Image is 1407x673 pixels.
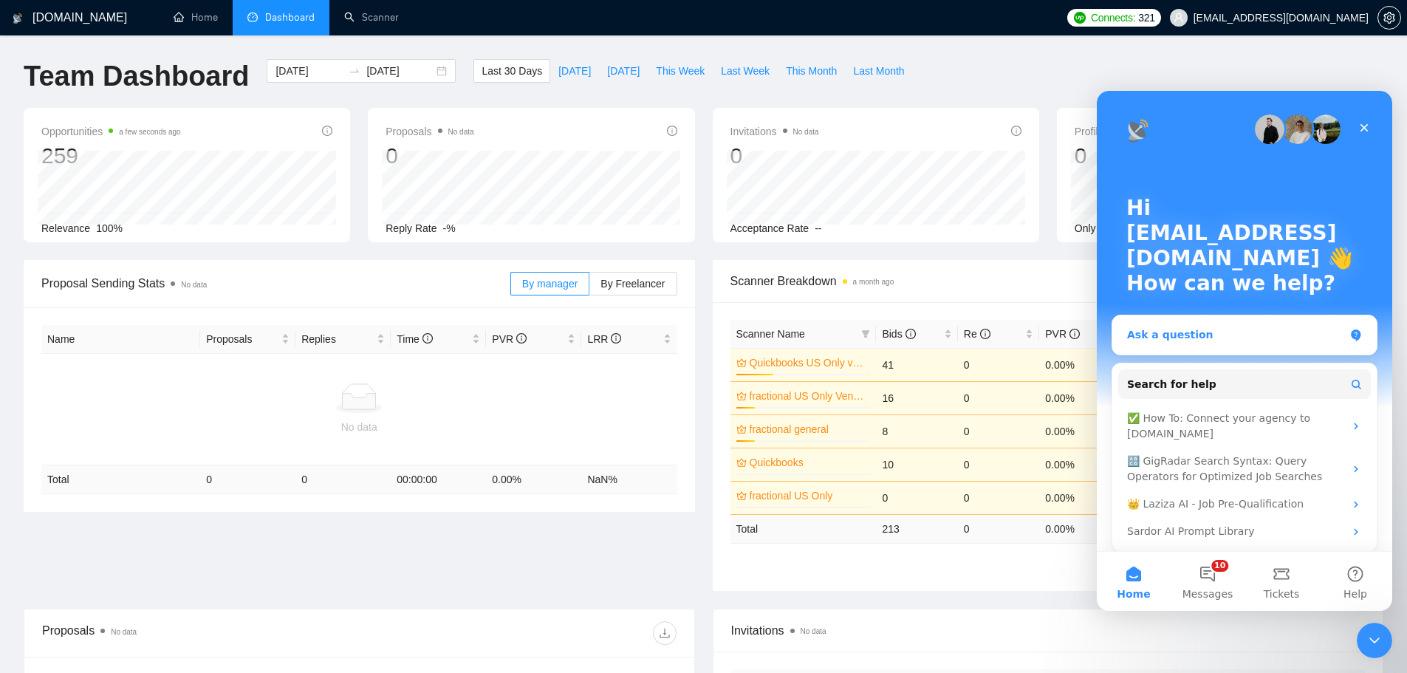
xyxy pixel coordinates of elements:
a: setting [1377,12,1401,24]
span: Proposals [386,123,473,140]
time: a few seconds ago [119,128,180,136]
span: PVR [492,333,527,345]
span: info-circle [1011,126,1021,136]
span: Bids [882,328,915,340]
span: filter [858,323,873,345]
span: swap-right [349,65,360,77]
span: This Week [656,63,705,79]
span: Dashboard [265,11,315,24]
span: Scanner Breakdown [730,272,1366,290]
a: fractional general [750,421,868,437]
span: Re [964,328,990,340]
span: Proposals [206,331,278,347]
span: Only exclusive agency members [1075,222,1224,234]
td: NaN % [581,465,677,494]
span: crown [736,391,747,401]
span: info-circle [422,333,433,344]
div: No data [47,419,671,435]
td: 10 [876,448,957,481]
td: 16 [876,381,957,414]
span: Scanner Name [736,328,805,340]
span: download [654,627,676,639]
td: 0 [958,414,1039,448]
span: By Freelancer [600,278,665,290]
span: Replies [301,331,374,347]
img: logo [13,7,23,30]
div: Proposals [42,621,359,645]
a: fractional US Only Vendor [750,388,868,404]
button: Last Week [713,59,778,83]
span: LRR [587,333,621,345]
input: End date [366,63,434,79]
span: 100% [96,222,123,234]
td: 213 [876,514,957,543]
button: This Month [778,59,845,83]
th: Name [41,325,200,354]
td: 0.00 % [1039,514,1120,543]
span: info-circle [980,329,990,339]
td: 0 [200,465,295,494]
td: 0 [958,481,1039,514]
td: 0 [958,514,1039,543]
span: [DATE] [558,63,591,79]
td: 0.00% [1039,414,1120,448]
span: 321 [1138,10,1154,26]
span: No data [111,628,137,636]
span: No data [793,128,819,136]
span: No data [448,128,474,136]
iframe: Intercom live chat [1357,623,1392,658]
span: Reply Rate [386,222,437,234]
td: 0.00% [1039,381,1120,414]
span: setting [1378,12,1400,24]
td: 0.00 % [486,465,581,494]
td: 0.00% [1039,448,1120,481]
span: info-circle [667,126,677,136]
td: 0.00% [1039,348,1120,381]
a: homeHome [174,11,218,24]
span: -% [443,222,456,234]
span: -- [815,222,821,234]
button: [DATE] [550,59,599,83]
td: 41 [876,348,957,381]
span: info-circle [906,329,916,339]
span: crown [736,491,747,501]
span: filter [861,329,870,338]
span: info-circle [322,126,332,136]
span: Last Week [721,63,770,79]
button: [DATE] [599,59,648,83]
div: 0 [1075,142,1191,170]
span: By manager [522,278,578,290]
td: 0 [876,481,957,514]
span: [DATE] [607,63,640,79]
span: Acceptance Rate [730,222,809,234]
span: Connects: [1091,10,1135,26]
a: Quickbooks US Only vendor [750,355,868,371]
span: Relevance [41,222,90,234]
div: 0 [386,142,473,170]
h1: Team Dashboard [24,59,249,94]
a: searchScanner [344,11,399,24]
span: info-circle [1069,329,1080,339]
span: Profile Views [1075,123,1191,140]
span: No data [181,281,207,289]
button: setting [1377,6,1401,30]
span: Invitations [730,123,819,140]
a: Quickbooks [750,454,868,471]
span: info-circle [611,333,621,344]
span: No data [801,627,826,635]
